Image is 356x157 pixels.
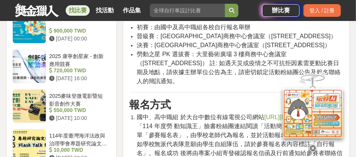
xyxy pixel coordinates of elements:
a: 2025 康寧創星家 - 創新應用競賽 720,000 TWD [DATE] 16:00 [12,49,110,83]
div: 2025 康寧創星家 - 創新應用競賽 [49,52,107,67]
a: 找活動 [93,5,117,16]
a: 找比賽 [66,5,90,16]
span: 晉級賽：[GEOGRAPHIC_DATA]商務中心會議室（[STREET_ADDRESS]） [137,33,337,39]
div: [DATE] 10:00 [49,114,107,122]
div: 900,000 TWD [49,27,107,35]
div: 10,000 TWD [49,146,107,154]
div: 720,000 TWD [49,67,107,75]
div: 550,000 TWD [49,106,107,114]
a: 2025 青春光影西遊記 900,000 TWD [DATE] 00:00 [12,10,110,43]
span: 初賽：由國中及高中職組各校自行報名舉辦 [137,24,251,30]
a: 作品集 [120,5,144,16]
strong: 報名方式 [129,99,171,111]
img: d2146d9a-e6f6-4337-9592-8cefde37ba6b.png [283,88,343,138]
span: 勞動之星 PK 選拔賽：大里藝術廣場 3 樓商務中心會議室（[STREET_ADDRESS]） 註: 如遇天災或疫情之不可抗拒因素需更動比賽日期及地點，請依據主辦單位公告為主，請密切鎖定活動粉絲... [137,51,341,84]
input: 全球自行車設計比賽 [150,4,225,17]
div: 2025麥味登微電影暨短影音創作大賽 [49,92,107,106]
div: [DATE] 00:00 [49,35,107,43]
a: 辦比賽 [262,4,300,17]
div: 登入 / 註冊 [303,4,341,17]
div: 114年度臺灣海洋法政與治理學會專題研究論文短講(Flash Talk)競賽 [49,132,107,146]
span: 決賽：[GEOGRAPHIC_DATA]商務中心會議室（[STREET_ADDRESS]） [137,42,331,48]
a: 2025麥味登微電影暨短影音創作大賽 550,000 TWD [DATE] 10:00 [12,89,110,123]
a: [URL][DOMAIN_NAME] [264,114,328,120]
div: [DATE] 16:00 [49,75,107,82]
